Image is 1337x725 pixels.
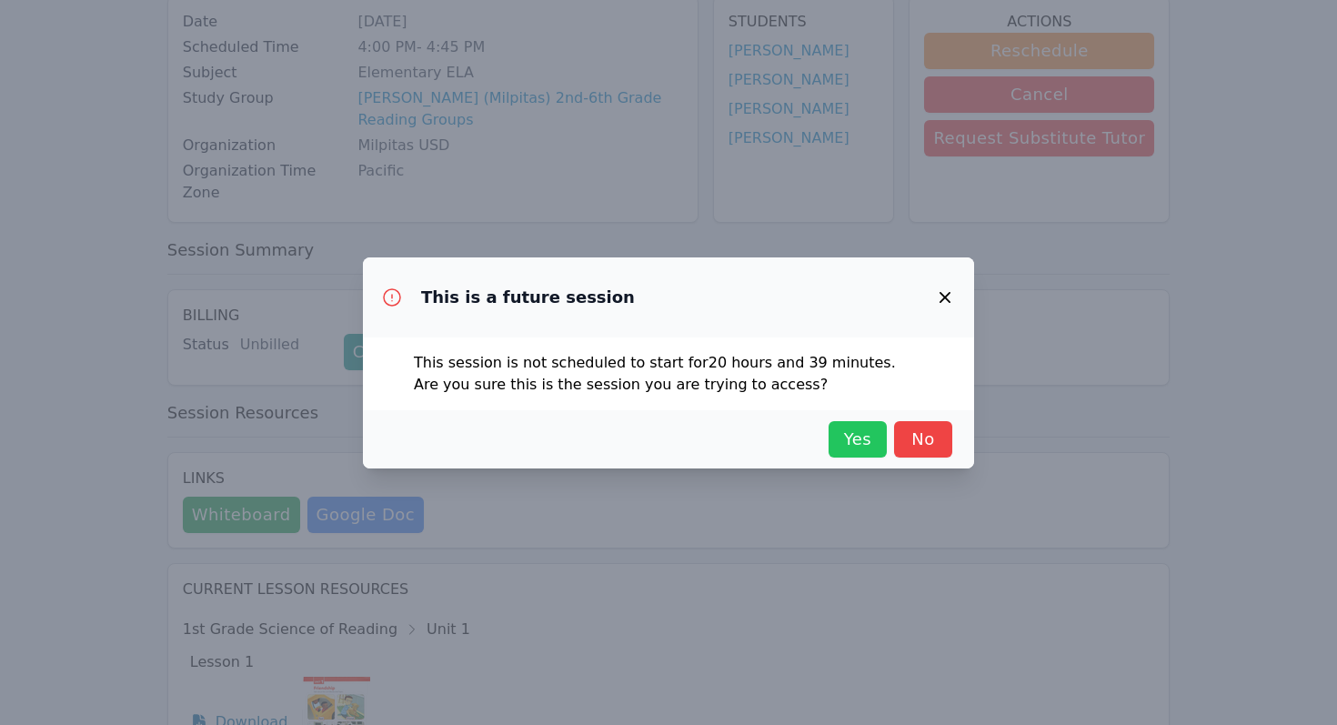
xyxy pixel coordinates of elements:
span: No [903,427,943,452]
button: No [894,421,952,458]
button: Yes [829,421,887,458]
h3: This is a future session [421,287,635,308]
p: This session is not scheduled to start for 20 hours and 39 minutes . Are you sure this is the ses... [414,352,923,396]
span: Yes [838,427,878,452]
